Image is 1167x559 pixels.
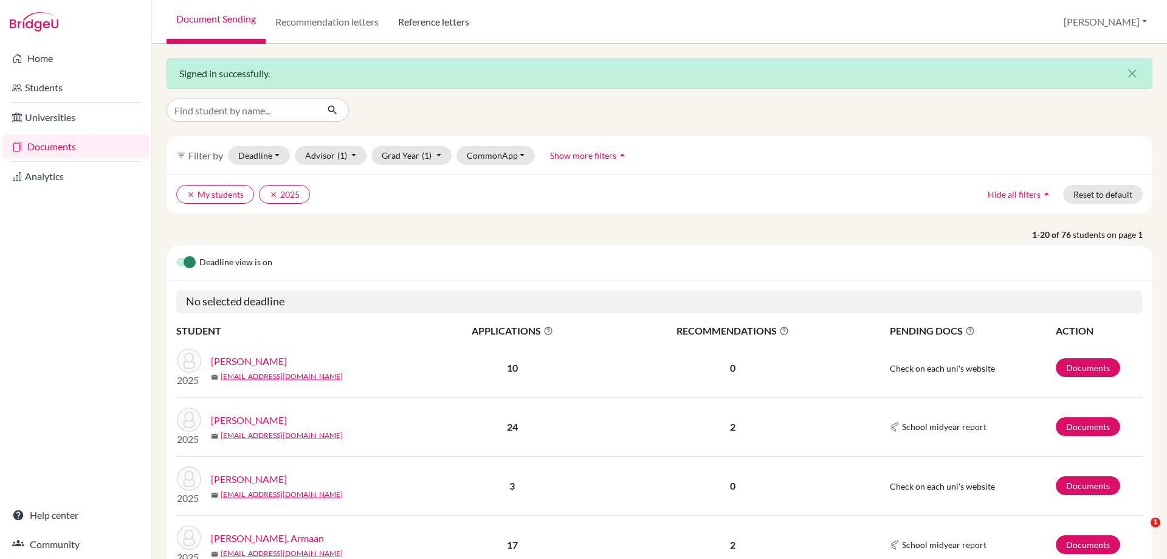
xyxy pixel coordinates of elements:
[176,323,419,339] th: STUDENT
[176,290,1143,313] h5: No selected deadline
[1055,323,1143,339] th: ACTION
[606,361,860,375] p: 0
[187,190,195,199] i: clear
[211,413,287,428] a: [PERSON_NAME]
[507,362,518,373] b: 10
[1041,188,1053,200] i: arrow_drop_up
[606,538,860,552] p: 2
[177,432,201,446] p: 2025
[1056,358,1120,377] a: Documents
[177,491,201,505] p: 2025
[176,150,186,160] i: filter_list
[199,255,272,270] span: Deadline view is on
[1126,518,1155,547] iframe: Intercom live chat
[176,185,254,204] button: clearMy students
[177,349,201,373] img: Agha, Yasmine
[550,150,616,161] span: Show more filters
[269,190,278,199] i: clear
[420,324,605,338] span: APPLICATIONS
[977,185,1063,204] button: Hide all filtersarrow_drop_up
[616,149,628,161] i: arrow_drop_up
[1063,185,1143,204] button: Reset to default
[2,46,149,71] a: Home
[988,189,1041,200] span: Hide all filters
[221,430,343,441] a: [EMAIL_ADDRESS][DOMAIN_NAME]
[211,491,218,499] span: mail
[211,550,218,558] span: mail
[902,420,986,433] span: School midyear report
[2,532,149,557] a: Community
[295,146,367,165] button: Advisor(1)
[507,421,518,432] b: 24
[890,481,995,491] span: Check on each uni's website
[606,479,860,493] p: 0
[177,467,201,491] img: Alhalboni, Juan
[2,164,149,189] a: Analytics
[167,58,1152,89] div: Signed in successfully.
[2,503,149,527] a: Help center
[606,420,860,434] p: 2
[1056,476,1120,495] a: Documents
[371,146,452,165] button: Grad Year(1)
[1073,228,1152,241] span: students on page 1
[606,324,860,338] span: RECOMMENDATIONS
[890,324,1055,338] span: PENDING DOCS
[259,185,310,204] button: clear2025
[221,548,343,559] a: [EMAIL_ADDRESS][DOMAIN_NAME]
[10,12,58,32] img: Bridge-U
[177,526,201,550] img: Al Hussain, Armaan
[2,75,149,100] a: Students
[1058,10,1152,33] button: [PERSON_NAME]
[456,146,535,165] button: CommonApp
[890,422,900,432] img: Common App logo
[221,489,343,500] a: [EMAIL_ADDRESS][DOMAIN_NAME]
[177,373,201,387] p: 2025
[337,150,347,161] span: (1)
[2,134,149,159] a: Documents
[228,146,290,165] button: Deadline
[1125,66,1140,81] i: close
[211,531,324,546] a: [PERSON_NAME], Armaan
[188,150,223,161] span: Filter by
[902,538,986,551] span: School midyear report
[211,432,218,440] span: mail
[221,371,343,382] a: [EMAIL_ADDRESS][DOMAIN_NAME]
[422,150,432,161] span: (1)
[890,363,995,373] span: Check on each uni's website
[167,99,317,122] input: Find student by name...
[1032,228,1073,241] strong: 1-20 of 76
[1151,518,1160,527] span: 1
[1056,417,1120,436] a: Documents
[509,480,515,491] b: 3
[507,539,518,550] b: 17
[2,105,149,130] a: Universities
[211,373,218,381] span: mail
[1113,59,1152,88] button: Close
[1056,535,1120,554] a: Documents
[177,408,201,432] img: Aker, Azra
[890,540,900,550] img: Common App logo
[540,146,639,165] button: Show more filtersarrow_drop_up
[211,354,287,369] a: [PERSON_NAME]
[211,472,287,487] a: [PERSON_NAME]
